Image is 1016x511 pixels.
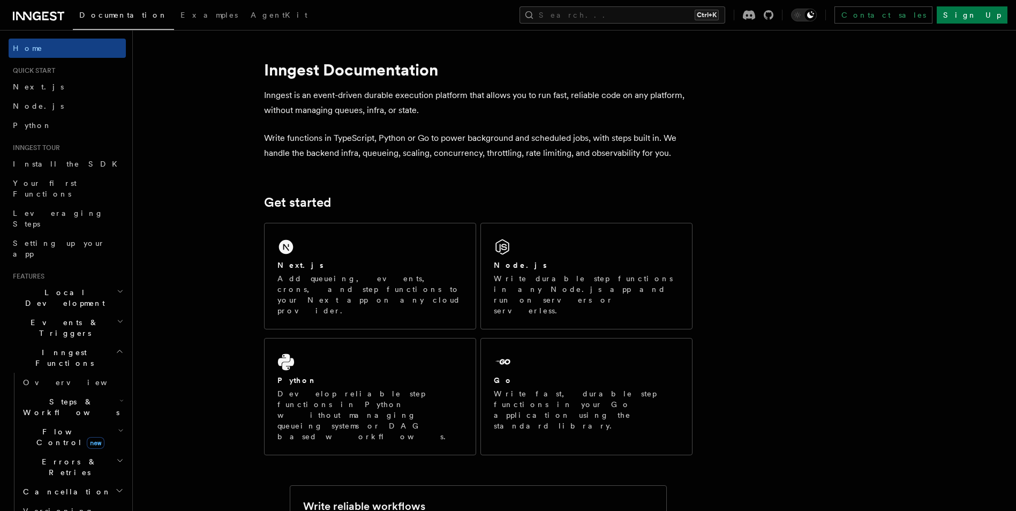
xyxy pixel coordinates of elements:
span: Setting up your app [13,239,105,258]
a: Node.js [9,96,126,116]
p: Write fast, durable step functions in your Go application using the standard library. [494,388,679,431]
span: Overview [23,378,133,387]
a: Install the SDK [9,154,126,174]
a: GoWrite fast, durable step functions in your Go application using the standard library. [480,338,693,455]
button: Events & Triggers [9,313,126,343]
button: Local Development [9,283,126,313]
span: new [87,437,104,449]
span: Examples [180,11,238,19]
span: Home [13,43,43,54]
span: Next.js [13,82,64,91]
button: Inngest Functions [9,343,126,373]
h2: Python [277,375,317,386]
span: Python [13,121,52,130]
kbd: Ctrl+K [695,10,719,20]
span: Errors & Retries [19,456,116,478]
a: Next.js [9,77,126,96]
span: Inngest Functions [9,347,116,369]
button: Search...Ctrl+K [520,6,725,24]
p: Add queueing, events, crons, and step functions to your Next app on any cloud provider. [277,273,463,316]
a: Documentation [73,3,174,30]
button: Cancellation [19,482,126,501]
a: Your first Functions [9,174,126,204]
span: Features [9,272,44,281]
span: Inngest tour [9,144,60,152]
a: Next.jsAdd queueing, events, crons, and step functions to your Next app on any cloud provider. [264,223,476,329]
p: Write durable step functions in any Node.js app and run on servers or serverless. [494,273,679,316]
a: PythonDevelop reliable step functions in Python without managing queueing systems or DAG based wo... [264,338,476,455]
a: Contact sales [834,6,932,24]
span: Local Development [9,287,117,309]
a: Home [9,39,126,58]
span: Cancellation [19,486,111,497]
a: Get started [264,195,331,210]
button: Toggle dark mode [791,9,817,21]
h2: Go [494,375,513,386]
span: Quick start [9,66,55,75]
button: Steps & Workflows [19,392,126,422]
h2: Node.js [494,260,547,270]
span: Documentation [79,11,168,19]
h2: Next.js [277,260,323,270]
span: Install the SDK [13,160,124,168]
span: Leveraging Steps [13,209,103,228]
span: Your first Functions [13,179,77,198]
p: Develop reliable step functions in Python without managing queueing systems or DAG based workflows. [277,388,463,442]
p: Write functions in TypeScript, Python or Go to power background and scheduled jobs, with steps bu... [264,131,693,161]
button: Flow Controlnew [19,422,126,452]
a: Python [9,116,126,135]
a: Leveraging Steps [9,204,126,234]
span: AgentKit [251,11,307,19]
span: Flow Control [19,426,118,448]
a: Setting up your app [9,234,126,264]
a: Examples [174,3,244,29]
button: Errors & Retries [19,452,126,482]
h1: Inngest Documentation [264,60,693,79]
span: Steps & Workflows [19,396,119,418]
p: Inngest is an event-driven durable execution platform that allows you to run fast, reliable code ... [264,88,693,118]
a: AgentKit [244,3,314,29]
span: Node.js [13,102,64,110]
a: Node.jsWrite durable step functions in any Node.js app and run on servers or serverless. [480,223,693,329]
a: Sign Up [937,6,1007,24]
span: Events & Triggers [9,317,117,339]
a: Overview [19,373,126,392]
